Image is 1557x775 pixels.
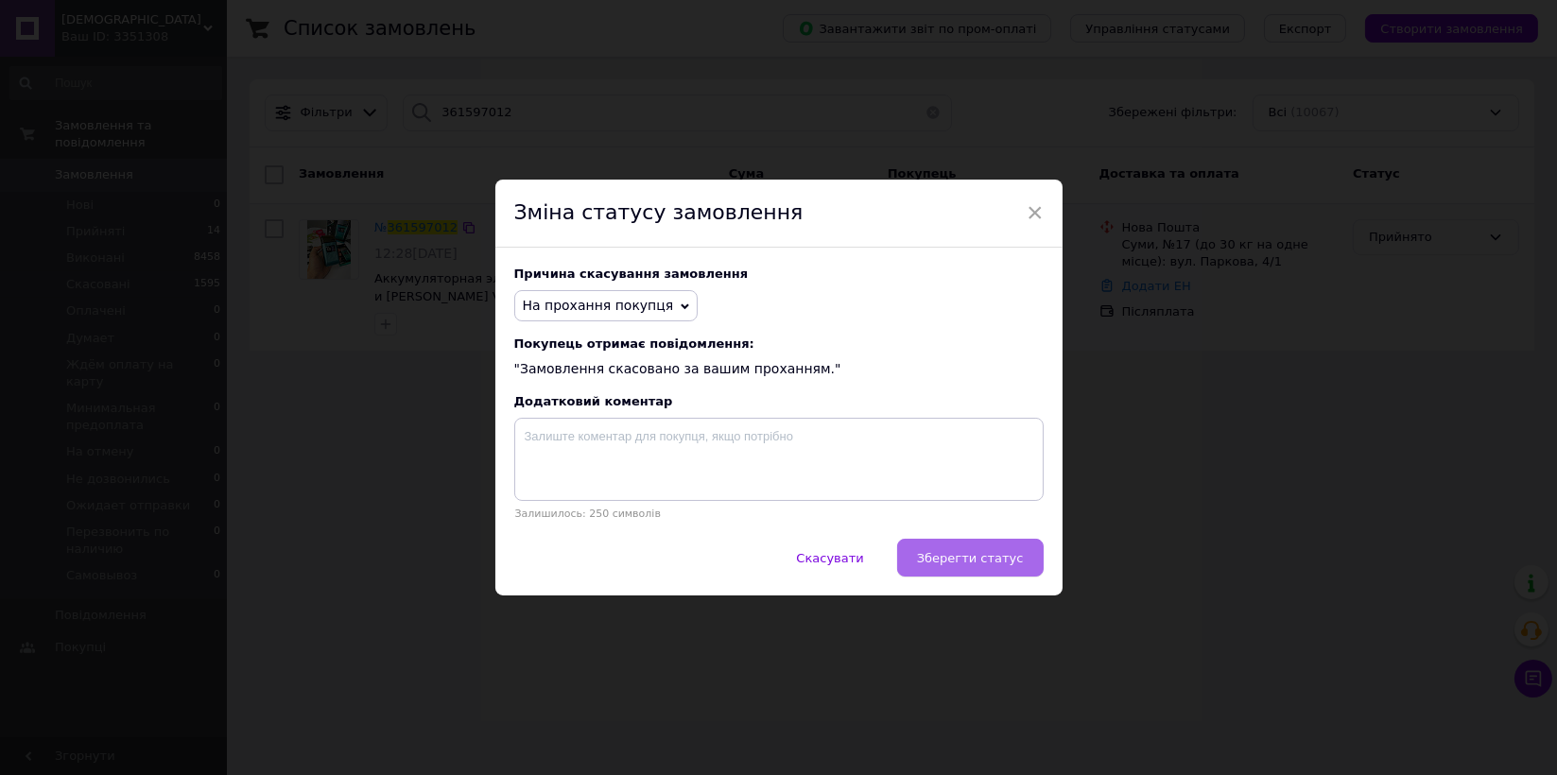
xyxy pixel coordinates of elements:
[495,180,1063,248] div: Зміна статусу замовлення
[897,539,1044,577] button: Зберегти статус
[514,394,1044,408] div: Додатковий коментар
[514,336,1044,351] span: Покупець отримає повідомлення:
[776,539,883,577] button: Скасувати
[514,336,1044,379] div: "Замовлення скасовано за вашим проханням."
[1027,197,1044,229] span: ×
[523,298,674,313] span: На прохання покупця
[514,508,1044,520] p: Залишилось: 250 символів
[917,551,1024,565] span: Зберегти статус
[796,551,863,565] span: Скасувати
[514,267,1044,281] div: Причина скасування замовлення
